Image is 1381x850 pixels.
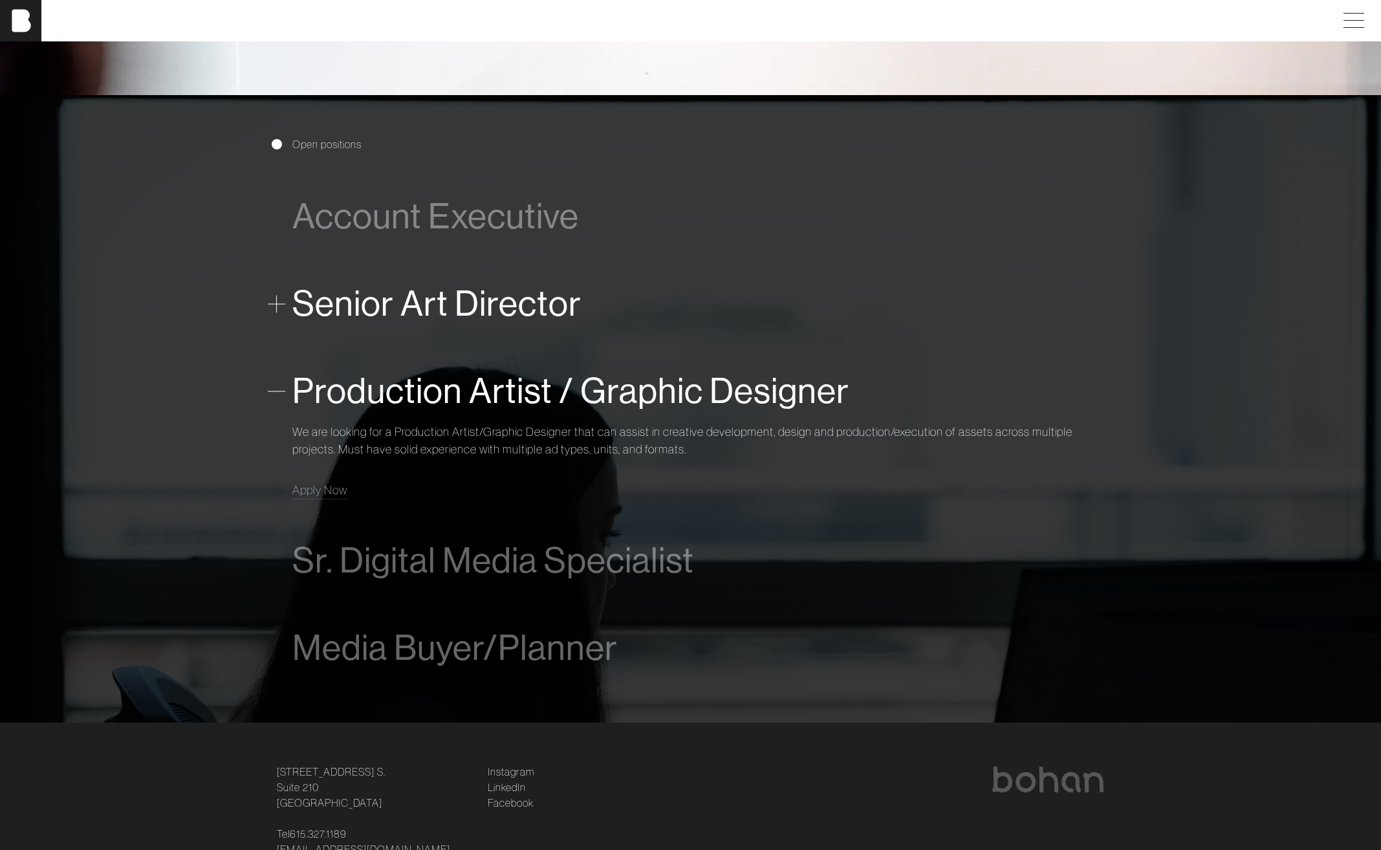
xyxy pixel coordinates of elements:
a: LinkedIn [488,779,526,795]
p: We are looking for a Production Artist/Graphic Designer that can assist in creative development, ... [292,423,1089,458]
span: Apply Now [292,483,347,497]
a: 615.327.1189 [290,826,347,842]
span: Account Executive [292,197,579,236]
span: Media Buyer/Planner [292,628,618,668]
span: Sr. Digital Media Specialist [292,541,694,580]
a: [STREET_ADDRESS] S.Suite 210[GEOGRAPHIC_DATA] [277,764,386,811]
span: Open positions [292,136,362,152]
a: Instagram [488,764,534,779]
span: Senior Art Director [292,284,582,323]
img: bohan logo [991,767,1105,792]
span: Production Artist / Graphic Designer [292,371,849,411]
a: Facebook [488,795,534,811]
a: Apply Now [292,481,347,499]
